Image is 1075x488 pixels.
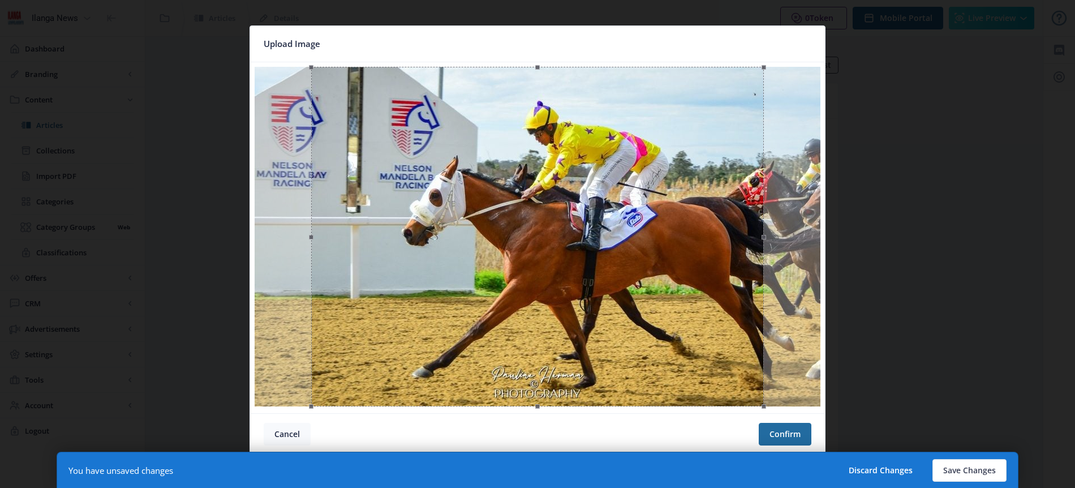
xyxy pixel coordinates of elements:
[264,423,311,446] button: Cancel
[68,465,173,476] div: You have unsaved changes
[838,459,923,482] button: Discard Changes
[932,459,1007,482] button: Save Changes
[255,67,820,406] img: Z
[759,423,811,446] button: Confirm
[264,35,320,53] span: Upload Image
